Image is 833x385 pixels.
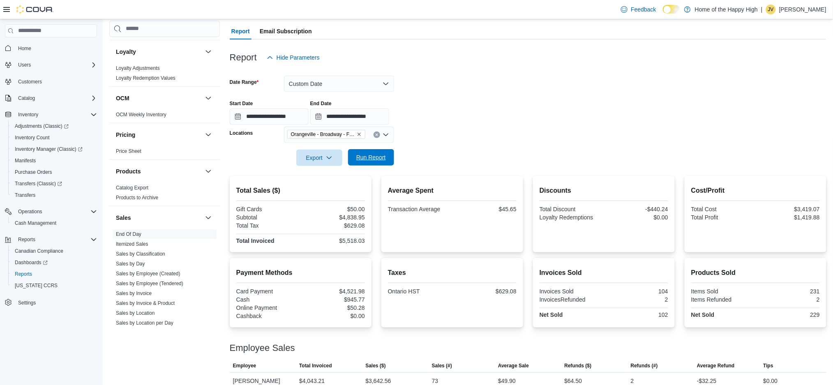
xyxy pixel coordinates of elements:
div: Total Discount [540,206,602,212]
h2: Taxes [388,268,517,278]
span: Washington CCRS [12,281,97,290]
a: [US_STATE] CCRS [12,281,61,290]
a: Adjustments (Classic) [8,120,100,132]
div: Invoices Sold [540,288,602,295]
div: Sales [109,229,220,371]
button: [US_STATE] CCRS [8,280,100,291]
h3: OCM [116,94,129,102]
h3: Sales [116,214,131,222]
button: Remove Orangeville - Broadway - Fire & Flower from selection in this group [357,132,362,137]
span: Feedback [631,5,656,14]
button: Products [116,167,202,175]
button: OCM [116,94,202,102]
a: Loyalty Redemption Values [116,75,175,81]
span: Inventory Count [12,133,97,143]
h2: Payment Methods [236,268,365,278]
div: Loyalty [109,63,220,86]
span: Refunds (#) [631,362,658,369]
span: Settings [15,297,97,307]
h2: Discounts [540,186,668,196]
a: Sales by Employee (Tendered) [116,281,183,286]
a: Sales by Day [116,261,145,267]
div: Total Cost [691,206,754,212]
a: Transfers [12,190,39,200]
h3: Products [116,167,141,175]
span: Adjustments (Classic) [12,121,97,131]
div: $45.65 [454,206,517,212]
span: Reports [15,235,97,244]
button: Customers [2,76,100,88]
label: End Date [310,100,332,107]
h3: Pricing [116,131,135,139]
input: Press the down key to open a popover containing a calendar. [230,108,309,125]
span: Home [15,43,97,53]
div: Gift Cards [236,206,299,212]
div: -$440.24 [605,206,668,212]
span: Transfers (Classic) [12,179,97,189]
div: 2 [757,296,820,303]
span: Reports [18,236,35,243]
span: Catalog Export [116,184,148,191]
input: Press the down key to open a popover containing a calendar. [310,108,389,125]
a: Canadian Compliance [12,246,67,256]
p: Home of the Happy High [695,5,758,14]
a: Sales by Invoice [116,290,152,296]
h2: Products Sold [691,268,820,278]
div: 104 [605,288,668,295]
button: Operations [2,206,100,217]
a: Cash Management [12,218,60,228]
button: Users [2,59,100,71]
a: Itemized Sales [116,241,148,247]
a: Sales by Employee (Created) [116,271,180,277]
strong: Net Sold [691,311,715,318]
button: Cash Management [8,217,100,229]
span: Reports [12,269,97,279]
a: Products to Archive [116,195,158,201]
span: Users [18,62,31,68]
a: Manifests [12,156,39,166]
div: $4,521.98 [302,288,365,295]
div: 2 [605,296,668,303]
span: Cash Management [12,218,97,228]
div: 231 [757,288,820,295]
span: Sales by Invoice [116,290,152,297]
span: Customers [18,78,42,85]
span: Adjustments (Classic) [15,123,69,129]
button: Canadian Compliance [8,245,100,257]
div: 229 [757,311,820,318]
a: Customers [15,77,45,87]
div: 102 [605,311,668,318]
span: Users [15,60,97,70]
span: Loyalty Adjustments [116,65,160,71]
div: Total Tax [236,222,299,229]
span: Inventory Count [15,134,50,141]
button: Inventory [2,109,100,120]
span: Settings [18,300,36,306]
a: Purchase Orders [12,167,55,177]
span: Catalog [18,95,35,101]
span: Canadian Compliance [15,248,63,254]
nav: Complex example [5,39,97,330]
span: JV [768,5,774,14]
a: Feedback [618,1,659,18]
a: OCM Weekly Inventory [116,112,166,118]
span: Employee [233,362,256,369]
button: OCM [203,93,213,103]
div: $50.28 [302,304,365,311]
span: Transfers [12,190,97,200]
div: Online Payment [236,304,299,311]
a: Adjustments (Classic) [12,121,72,131]
a: End Of Day [116,231,141,237]
span: Canadian Compliance [12,246,97,256]
span: Dashboards [12,258,97,267]
span: Manifests [12,156,97,166]
div: $50.00 [302,206,365,212]
a: Inventory Count [12,133,53,143]
span: Inventory [15,110,97,120]
span: Export [301,150,337,166]
div: Ontario HST [388,288,451,295]
div: $629.08 [454,288,517,295]
div: $629.08 [302,222,365,229]
label: Locations [230,130,253,136]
